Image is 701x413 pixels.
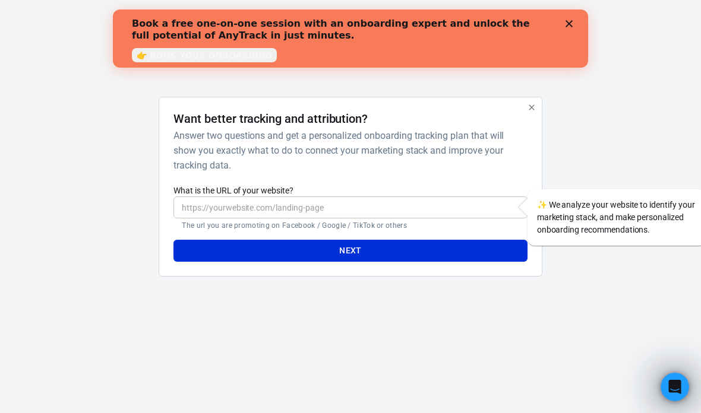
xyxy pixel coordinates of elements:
iframe: Intercom live chat banner [113,9,588,68]
h6: Answer two questions and get a personalized onboarding tracking plan that will show you exactly w... [173,128,522,173]
h4: Want better tracking and attribution? [173,112,368,126]
div: AnyTrack [53,19,648,40]
button: Next [173,240,527,262]
input: https://yourwebsite.com/landing-page [173,196,527,218]
p: The url you are promoting on Facebook / Google / TikTok or others [182,221,519,230]
label: What is the URL of your website? [173,185,527,196]
iframe: Intercom live chat [661,373,689,401]
span: sparkles [537,200,547,209]
div: Close [453,11,465,18]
